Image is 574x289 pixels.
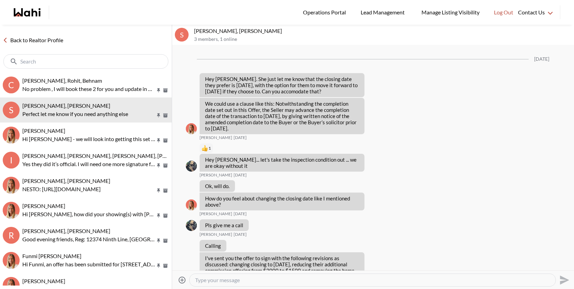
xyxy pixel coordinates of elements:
[494,8,513,17] span: Log Out
[22,253,81,259] span: Funmi [PERSON_NAME]
[186,199,197,210] img: M
[534,56,549,62] div: [DATE]
[156,188,162,194] button: Pin
[205,101,359,131] p: We could use a clause like this: Notwithstanding the completion date set out in this Offer, the S...
[22,152,200,159] span: [PERSON_NAME], [PERSON_NAME], [PERSON_NAME], [PERSON_NAME]
[3,77,20,93] div: C
[162,113,169,118] button: Archive
[205,222,243,228] p: Pls give me a call
[22,110,155,118] p: Perfect let me know if you need anything else
[202,146,211,151] button: Reactions: like
[3,102,20,118] div: S
[3,252,20,269] div: Funmi Nowocien, Michelle
[22,77,102,84] span: [PERSON_NAME], Rohit, Behnam
[175,28,189,42] div: S
[20,58,153,65] input: Search
[234,211,247,217] time: 2025-07-09T00:01:07.122Z
[162,263,169,269] button: Archive
[186,123,197,134] img: M
[22,235,155,243] p: Good evening friends, Reg: 12374 Ninth Line, [GEOGRAPHIC_DATA]-Stouffville Client wants to know i...
[156,138,162,143] button: Pin
[205,183,229,189] p: Ok, will do.
[3,202,20,219] div: Ritu Gill, Michelle
[162,188,169,194] button: Archive
[3,227,20,244] div: R
[200,172,232,178] span: [PERSON_NAME]
[209,146,211,151] span: 1
[200,135,232,140] span: [PERSON_NAME]
[186,161,197,172] img: S
[205,243,221,249] p: Calling
[3,202,20,219] img: R
[156,238,162,244] button: Pin
[234,232,247,237] time: 2025-07-09T00:01:42.756Z
[162,163,169,169] button: Archive
[162,213,169,219] button: Archive
[22,177,110,184] span: [PERSON_NAME], [PERSON_NAME]
[3,177,20,194] div: Efrem Abraham, Michelle
[22,185,155,193] p: NESTO: [URL][DOMAIN_NAME]
[156,163,162,169] button: Pin
[205,255,359,280] p: I've sent you the offer to sign with the following revisions as discussed: changing closing to [D...
[3,152,20,169] div: I
[200,211,232,217] span: [PERSON_NAME]
[22,135,155,143] p: Hi [PERSON_NAME] - we will look into getting this set up for you [DATE].
[556,272,571,288] button: Send
[162,138,169,143] button: Archive
[186,220,197,231] div: Saeid Kanani
[205,76,359,94] p: Hey [PERSON_NAME]. She just let me know that the closing date they prefer is [DATE], with the opt...
[186,161,197,172] div: Saeid Kanani
[186,220,197,231] img: S
[14,8,41,16] a: Wahi homepage
[22,203,65,209] span: [PERSON_NAME]
[22,260,155,268] p: Hi Funmi, an offer has been submitted for [STREET_ADDRESS]. If you’re still interested in this pr...
[22,127,65,134] span: [PERSON_NAME]
[186,123,197,134] div: Michelle Ryckman
[205,157,359,169] p: Hey [PERSON_NAME]... let's take the inspection condition out ... we are okay without it
[22,85,155,93] p: No problem , I will book these 2 for you and update in my schedule
[22,210,155,218] p: Hi [PERSON_NAME], how did your showing(s) with [PERSON_NAME] go [DATE]?
[22,160,155,168] p: Yes they did it’s official. I will need one more signature from you both to acknowledge the accep...
[200,143,367,154] div: Reaction list
[3,252,20,269] img: F
[205,195,359,208] p: How do you feel about changing the closing date like I mentioned above?
[419,8,482,17] span: Manage Listing Visibility
[22,102,110,109] span: [PERSON_NAME], [PERSON_NAME]
[156,113,162,118] button: Pin
[3,177,20,194] img: E
[186,199,197,210] div: Michelle Ryckman
[22,228,110,234] span: [PERSON_NAME], [PERSON_NAME]
[22,278,65,284] span: [PERSON_NAME]
[162,88,169,93] button: Archive
[194,36,571,42] p: 3 members , 1 online
[195,277,550,284] textarea: Type your message
[156,263,162,269] button: Pin
[234,135,247,140] time: 2025-07-09T00:00:24.641Z
[156,88,162,93] button: Pin
[194,27,571,34] p: [PERSON_NAME], [PERSON_NAME]
[156,213,162,219] button: Pin
[200,232,232,237] span: [PERSON_NAME]
[3,127,20,143] img: N
[3,127,20,143] div: Neha Saini, Michelle
[303,8,348,17] span: Operations Portal
[361,8,407,17] span: Lead Management
[162,238,169,244] button: Archive
[234,172,247,178] time: 2025-07-09T00:00:35.568Z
